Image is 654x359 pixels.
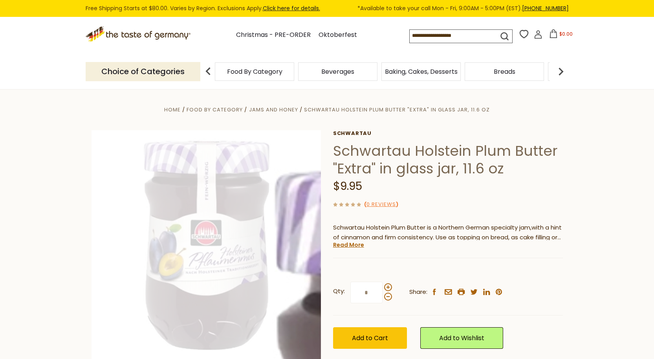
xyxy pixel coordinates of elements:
a: Schwartau Holstein Plum Butter "Extra" in glass jar, 11.6 oz [304,106,490,113]
a: Jams and Honey [249,106,298,113]
a: Read More [333,241,364,249]
p: Schwartau Holstein Plum Butter is a Northern German specialty jam,with a hint of cinnamon and fir... [333,223,563,242]
strong: Qty: [333,286,345,296]
button: Add to Cart [333,327,407,349]
span: Add to Cart [352,333,388,343]
a: Food By Category [187,106,243,113]
a: 0 Reviews [366,200,396,209]
span: $0.00 [559,31,573,37]
a: Home [164,106,181,113]
span: Share: [409,287,427,297]
a: Breads [494,69,515,75]
img: previous arrow [200,64,216,79]
input: Qty: [350,282,383,303]
h1: Schwartau Holstein Plum Butter "Extra" in glass jar, 11.6 oz [333,142,563,177]
a: Add to Wishlist [420,327,503,349]
div: Free Shipping Starts at $80.00. Varies by Region. Exclusions Apply. [86,4,569,13]
a: Food By Category [227,69,282,75]
img: next arrow [553,64,569,79]
a: Beverages [321,69,354,75]
a: Schwartau [333,130,563,137]
a: [PHONE_NUMBER] [522,4,569,12]
span: *Available to take your call Mon - Fri, 9:00AM - 5:00PM (EST). [357,4,569,13]
a: Oktoberfest [319,30,357,40]
span: ( ) [364,200,398,208]
a: Click here for details. [263,4,320,12]
a: Christmas - PRE-ORDER [236,30,311,40]
a: Baking, Cakes, Desserts [385,69,458,75]
p: Choice of Categories [86,62,200,81]
span: $9.95 [333,179,362,194]
button: $0.00 [544,29,577,41]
